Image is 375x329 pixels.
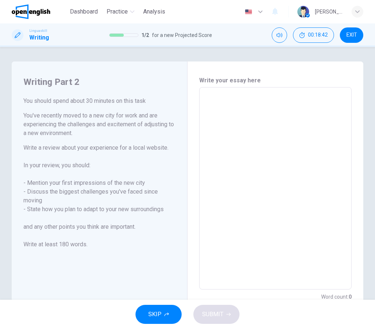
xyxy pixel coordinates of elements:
[23,111,175,138] h6: You've recently moved to a new city for work and are experiencing the challenges and excitement o...
[340,27,363,43] button: EXIT
[297,6,309,18] img: Profile picture
[346,32,357,38] span: EXIT
[67,5,101,18] button: Dashboard
[23,97,175,105] h6: You should spend about 30 minutes on this task
[199,76,352,85] h6: Write your essay here
[315,7,343,16] div: [PERSON_NAME]
[148,309,161,319] span: SKIP
[29,28,47,33] span: Linguaskill
[143,7,165,16] span: Analysis
[107,7,128,16] span: Practice
[293,27,334,43] button: 00:18:42
[349,294,352,300] strong: 0
[293,27,334,43] div: Hide
[321,292,352,301] h6: Word count :
[23,143,175,249] h6: Write a review about your experience for a local website. In your review, you should: - Mention y...
[23,76,175,88] h4: Writing Part 2
[141,31,149,40] span: 1 / 2
[12,4,67,19] a: OpenEnglish logo
[104,5,137,18] button: Practice
[29,33,49,42] h1: Writing
[12,4,50,19] img: OpenEnglish logo
[272,27,287,43] div: Mute
[244,9,253,15] img: en
[152,31,212,40] span: for a new Projected Score
[308,32,328,38] span: 00:18:42
[140,5,168,18] button: Analysis
[135,305,182,324] button: SKIP
[70,7,98,16] span: Dashboard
